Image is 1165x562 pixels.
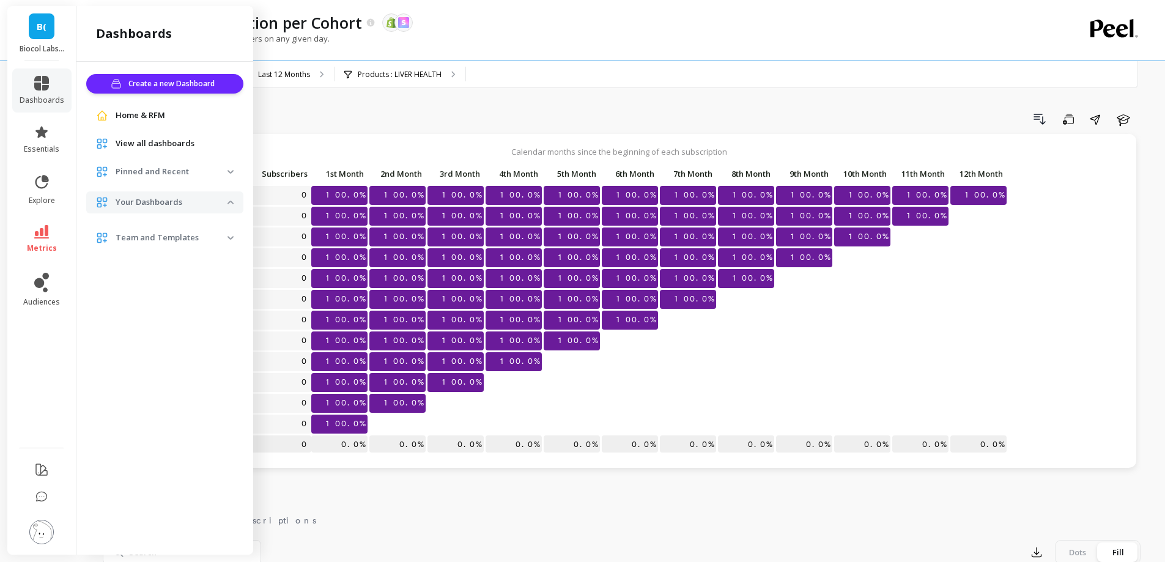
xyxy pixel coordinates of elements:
[116,138,234,150] a: View all dashboards
[227,201,234,204] img: down caret icon
[299,248,311,267] a: 0
[601,165,659,184] div: Toggle SortBy
[382,311,426,329] span: 100.0%
[382,227,426,246] span: 100.0%
[498,290,542,308] span: 100.0%
[662,169,712,179] span: 7th Month
[440,227,484,246] span: 100.0%
[324,331,368,350] span: 100.0%
[324,311,368,329] span: 100.0%
[324,248,368,267] span: 100.0%
[776,165,832,182] p: 9th Month
[720,169,771,179] span: 8th Month
[904,207,949,225] span: 100.0%
[299,186,311,204] a: 0
[546,169,596,179] span: 5th Month
[672,186,716,204] span: 100.0%
[718,435,774,454] p: 0.0%
[556,248,600,267] span: 100.0%
[895,169,945,179] span: 11th Month
[440,269,484,287] span: 100.0%
[430,169,480,179] span: 3rd Month
[440,311,484,329] span: 100.0%
[846,207,890,225] span: 100.0%
[358,70,442,79] p: Products : LIVER HEALTH
[834,435,890,454] p: 0.0%
[311,165,369,184] div: Toggle SortBy
[299,269,311,287] a: 0
[23,297,60,307] span: audiences
[369,435,426,454] p: 0.0%
[730,269,774,287] span: 100.0%
[27,243,57,253] span: metrics
[440,373,484,391] span: 100.0%
[382,269,426,287] span: 100.0%
[238,165,311,182] p: Subscribers
[1057,542,1098,562] div: Dots
[115,146,1124,157] p: Calendar months since the beginning of each subscription
[834,165,892,184] div: Toggle SortBy
[299,311,311,329] a: 0
[672,269,716,287] span: 100.0%
[892,435,949,454] p: 0.0%
[730,227,774,246] span: 100.0%
[614,290,658,308] span: 100.0%
[717,165,775,184] div: Toggle SortBy
[660,435,716,454] p: 0.0%
[240,169,308,179] span: Subscribers
[837,169,887,179] span: 10th Month
[324,290,368,308] span: 100.0%
[324,186,368,204] span: 100.0%
[324,227,368,246] span: 100.0%
[220,514,316,527] span: Subscriptions
[660,165,716,182] p: 7th Month
[614,207,658,225] span: 100.0%
[324,269,368,287] span: 100.0%
[324,415,368,433] span: 100.0%
[382,394,426,412] span: 100.0%
[427,165,484,182] p: 3rd Month
[299,207,311,225] a: 0
[834,165,890,182] p: 10th Month
[498,207,542,225] span: 100.0%
[382,373,426,391] span: 100.0%
[602,165,658,182] p: 6th Month
[382,207,426,225] span: 100.0%
[324,394,368,412] span: 100.0%
[614,269,658,287] span: 100.0%
[788,227,832,246] span: 100.0%
[718,165,774,182] p: 8th Month
[776,435,832,454] p: 0.0%
[892,165,950,184] div: Toggle SortBy
[382,248,426,267] span: 100.0%
[543,165,601,184] div: Toggle SortBy
[440,331,484,350] span: 100.0%
[311,165,368,182] p: 1st Month
[614,248,658,267] span: 100.0%
[672,248,716,267] span: 100.0%
[427,435,484,454] p: 0.0%
[427,165,485,184] div: Toggle SortBy
[382,290,426,308] span: 100.0%
[730,248,774,267] span: 100.0%
[904,186,949,204] span: 100.0%
[96,109,108,122] img: navigation item icon
[498,311,542,329] span: 100.0%
[299,352,311,371] a: 0
[659,165,717,184] div: Toggle SortBy
[369,165,427,184] div: Toggle SortBy
[556,311,600,329] span: 100.0%
[369,165,426,182] p: 2nd Month
[556,269,600,287] span: 100.0%
[846,227,890,246] span: 100.0%
[299,227,311,246] a: 0
[238,435,311,454] p: 0
[614,311,658,329] span: 100.0%
[602,435,658,454] p: 0.0%
[29,196,55,205] span: explore
[116,196,227,209] p: Your Dashboards
[544,165,600,182] p: 5th Month
[950,165,1008,184] div: Toggle SortBy
[20,95,64,105] span: dashboards
[20,44,64,54] p: Biocol Labs (US)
